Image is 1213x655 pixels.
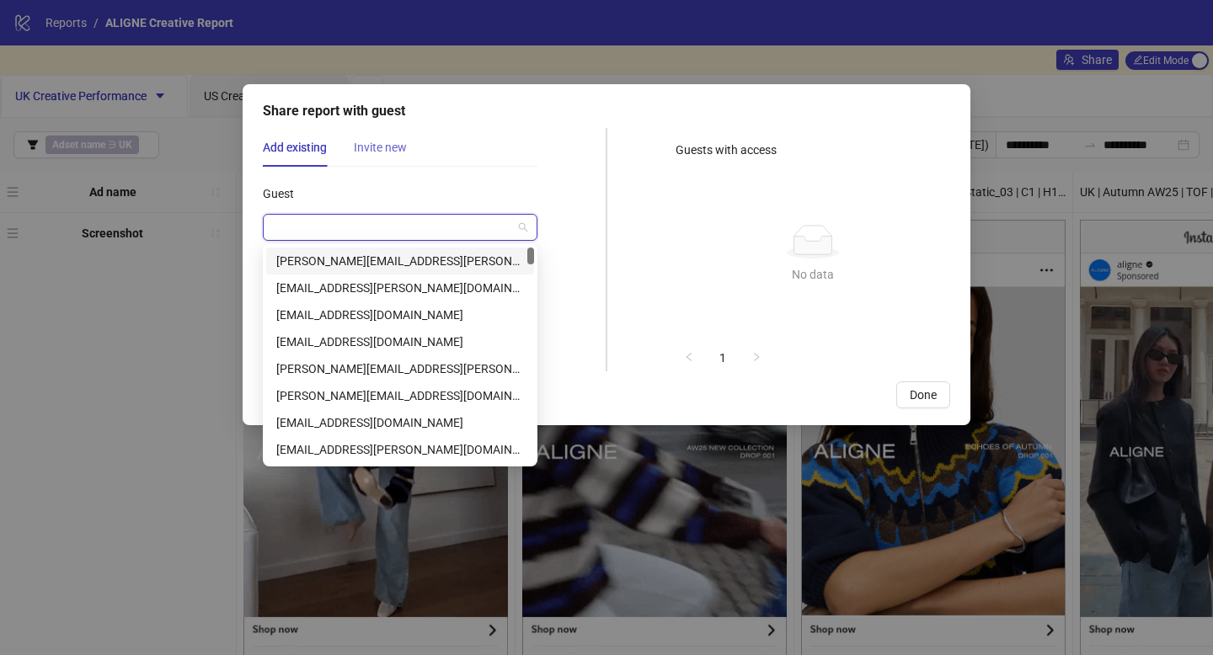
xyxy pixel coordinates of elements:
[276,279,524,297] div: [EMAIL_ADDRESS][PERSON_NAME][DOMAIN_NAME]
[266,274,534,301] div: vleabeater@lemieux.com
[263,138,327,157] div: Add existing
[354,138,407,157] div: Invite new
[751,352,761,362] span: right
[266,409,534,436] div: ally@nestcommerce.co
[266,382,534,409] div: stephanie@nestcommerce.co
[709,344,736,371] li: 1
[266,328,534,355] div: lukes@nestcommerce.co
[263,101,950,121] div: Share report with guest
[910,388,937,402] span: Done
[276,252,524,270] div: [PERSON_NAME][EMAIL_ADDRESS][PERSON_NAME][PERSON_NAME][DOMAIN_NAME]
[276,333,524,351] div: [EMAIL_ADDRESS][DOMAIN_NAME]
[266,248,534,274] div: eliza.bendall@reiss.com
[743,344,770,371] button: right
[676,143,777,157] span: Guests with access
[710,345,735,370] a: 1
[676,344,703,371] button: left
[266,301,534,328] div: emmashepherd@damsonmadder.com
[276,386,524,405] div: [PERSON_NAME][EMAIL_ADDRESS][DOMAIN_NAME]
[276,413,524,432] div: [EMAIL_ADDRESS][DOMAIN_NAME]
[276,359,524,378] div: [PERSON_NAME][EMAIL_ADDRESS][PERSON_NAME][DOMAIN_NAME]
[276,306,524,324] div: [EMAIL_ADDRESS][DOMAIN_NAME]
[276,440,524,459] div: [EMAIL_ADDRESS][PERSON_NAME][DOMAIN_NAME]
[743,344,770,371] li: Next Page
[266,355,534,382] div: juliette.sheehan@mintvelvet.co.uk
[696,265,930,284] div: No data
[896,381,950,408] button: Done
[676,344,703,371] li: Previous Page
[684,352,694,362] span: left
[266,436,534,463] div: matthieu.oliver@kingandmcgaw.com
[273,215,512,240] input: Guest
[263,180,305,207] label: Guest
